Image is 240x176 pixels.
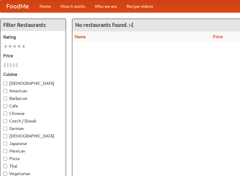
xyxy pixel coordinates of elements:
li: ★ [3,43,8,50]
ng-pluralize: No restaurants found. :-( [75,22,133,28]
input: Chinese [3,112,7,116]
label: [DEMOGRAPHIC_DATA] [3,133,63,139]
label: Japanese [3,140,63,147]
h5: Rating [3,34,63,40]
li: $ [6,62,9,68]
label: Chinese [3,110,63,116]
a: Home [35,0,56,12]
a: Price [213,34,223,39]
li: $ [9,62,12,68]
input: Mexican [3,149,7,153]
input: Pizza [3,157,7,161]
li: ★ [12,43,17,50]
a: FoodMe [0,0,35,12]
label: Thai [3,163,63,169]
label: German [3,125,63,131]
h4: Filter Restaurants [0,19,66,31]
input: Thai [3,164,7,168]
input: Czech / Slovak [3,119,7,123]
input: Japanese [3,142,7,146]
li: ★ [8,43,12,50]
input: American [3,89,7,93]
li: $ [3,62,6,68]
input: [DEMOGRAPHIC_DATA] [3,134,7,138]
label: Mexican [3,148,63,154]
h5: Cuisine [3,71,63,77]
li: ★ [21,43,26,50]
input: Barbecue [3,97,7,100]
label: Cafe [3,103,63,109]
input: [DEMOGRAPHIC_DATA] [3,82,7,85]
input: German [3,127,7,131]
li: $ [15,62,18,68]
a: Recipe videos [122,0,158,12]
input: Cafe [3,104,7,108]
label: Barbecue [3,95,63,101]
li: $ [12,62,15,68]
a: Name [75,34,86,39]
input: Vegetarian [3,172,7,176]
label: [DEMOGRAPHIC_DATA] [3,80,63,86]
a: How it works [56,0,90,12]
label: Czech / Slovak [3,118,63,124]
label: American [3,88,63,94]
h5: Price [3,53,63,59]
li: ★ [17,43,21,50]
label: Pizza [3,156,63,162]
a: Who we are [90,0,122,12]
